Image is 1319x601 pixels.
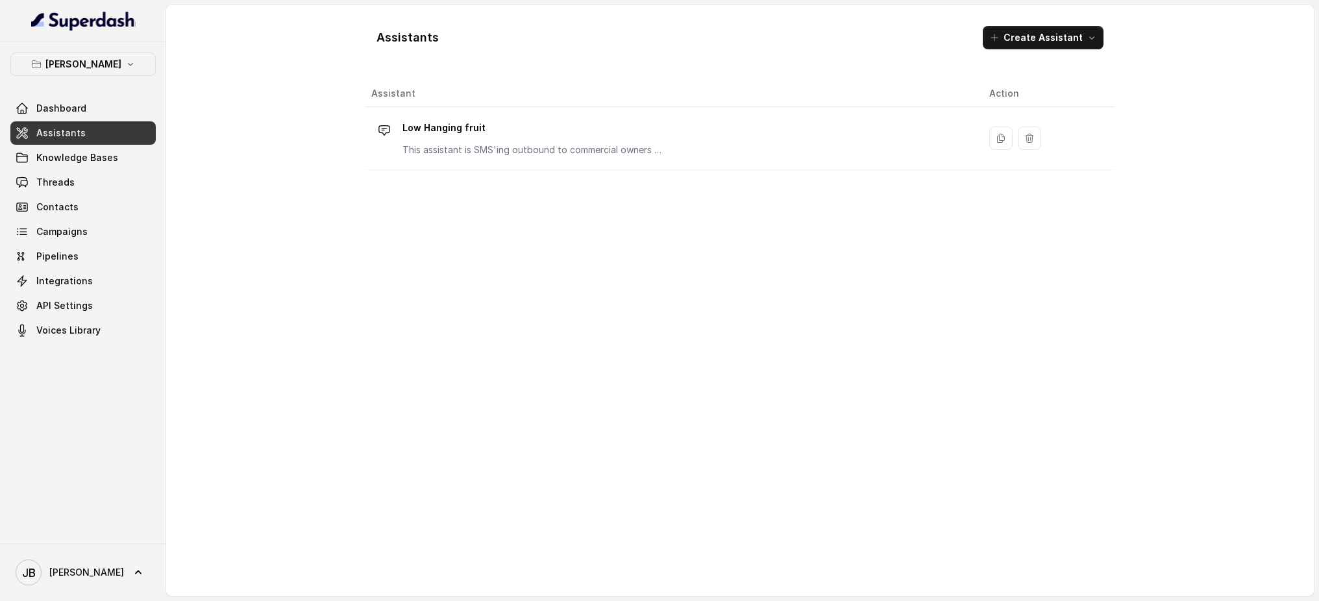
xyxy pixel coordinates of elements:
[366,80,979,107] th: Assistant
[10,146,156,169] a: Knowledge Bases
[376,27,439,48] h1: Assistants
[10,220,156,243] a: Campaigns
[10,195,156,219] a: Contacts
[22,566,36,580] text: JB
[10,171,156,194] a: Threads
[979,80,1114,107] th: Action
[10,294,156,317] a: API Settings
[36,299,93,312] span: API Settings
[10,53,156,76] button: [PERSON_NAME]
[36,250,79,263] span: Pipelines
[36,324,101,337] span: Voices Library
[45,56,121,72] p: [PERSON_NAME]
[36,225,88,238] span: Campaigns
[36,275,93,288] span: Integrations
[49,566,124,579] span: [PERSON_NAME]
[31,10,136,31] img: light.svg
[36,102,86,115] span: Dashboard
[36,127,86,140] span: Assistants
[10,97,156,120] a: Dashboard
[402,117,662,138] p: Low Hanging fruit
[983,26,1103,49] button: Create Assistant
[402,143,662,156] p: This assistant is SMS'ing outbound to commercial owners who were looking to lease their propertie...
[10,269,156,293] a: Integrations
[10,554,156,591] a: [PERSON_NAME]
[10,245,156,268] a: Pipelines
[10,121,156,145] a: Assistants
[36,201,79,214] span: Contacts
[36,151,118,164] span: Knowledge Bases
[36,176,75,189] span: Threads
[10,319,156,342] a: Voices Library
